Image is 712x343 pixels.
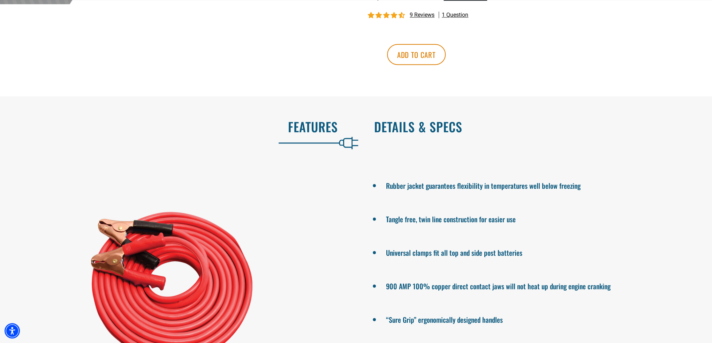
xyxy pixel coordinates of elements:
li: 900 AMP 100% copper direct contact jaws will not heat up during engine cranking [386,279,688,292]
li: “Sure Grip” ergonomically designed handles [386,313,688,325]
span: 9 reviews [410,12,434,18]
li: Universal clamps fit all top and side post batteries [386,246,688,258]
h2: Details & Specs [374,119,697,134]
li: Rubber jacket guarantees flexibility in temperatures well below freezing [386,179,688,191]
h2: Features [15,119,338,134]
li: Tangle free, twin line construction for easier use [386,212,688,225]
div: Accessibility Menu [5,323,20,338]
button: Add to cart [387,44,446,65]
span: 4.56 stars [368,12,406,19]
span: 1 question [442,11,468,19]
